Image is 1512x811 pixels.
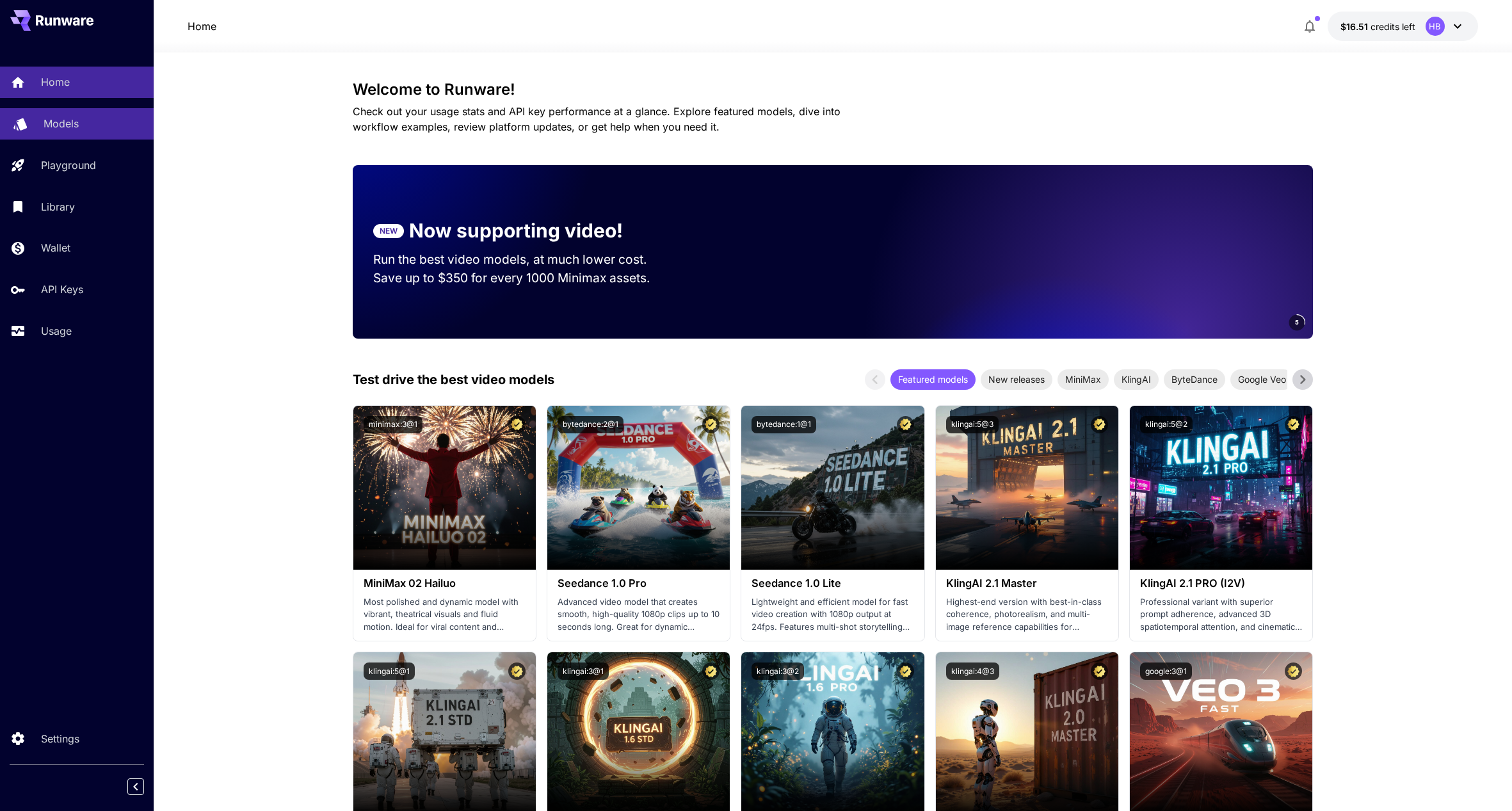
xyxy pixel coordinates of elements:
[409,216,623,245] p: Now supporting video!
[897,416,914,433] button: Certified Model – Vetted for best performance and includes a commercial license.
[373,269,672,287] p: Save up to $350 for every 1000 Minimax assets.
[137,775,154,798] div: Collapse sidebar
[127,778,144,795] button: Collapse sidebar
[364,662,415,680] button: klingai:5@1
[1140,662,1192,680] button: google:3@1
[741,406,924,570] img: alt
[890,369,976,390] div: Featured models
[1114,373,1159,386] span: KlingAI
[946,577,1108,590] h3: KlingAI 2.1 Master
[946,416,999,433] button: klingai:5@3
[188,19,216,34] a: Home
[946,596,1108,634] p: Highest-end version with best-in-class coherence, photorealism, and multi-image reference capabil...
[1230,373,1294,386] span: Google Veo
[558,416,623,433] button: bytedance:2@1
[353,81,1313,99] h3: Welcome to Runware!
[558,662,609,680] button: klingai:3@1
[41,240,70,255] p: Wallet
[1295,317,1299,327] span: 5
[353,370,554,389] p: Test drive the best video models
[752,416,816,433] button: bytedance:1@1
[702,662,720,680] button: Certified Model – Vetted for best performance and includes a commercial license.
[702,416,720,433] button: Certified Model – Vetted for best performance and includes a commercial license.
[1114,369,1159,390] div: KlingAI
[41,731,79,746] p: Settings
[1285,416,1302,433] button: Certified Model – Vetted for best performance and includes a commercial license.
[558,577,720,590] h3: Seedance 1.0 Pro
[547,406,730,570] img: alt
[188,19,216,34] nav: breadcrumb
[936,406,1118,570] img: alt
[1285,662,1302,680] button: Certified Model – Vetted for best performance and includes a commercial license.
[1130,406,1312,570] img: alt
[752,662,804,680] button: klingai:3@2
[1164,369,1225,390] div: ByteDance
[1140,596,1302,634] p: Professional variant with superior prompt adherence, advanced 3D spatiotemporal attention, and ci...
[1140,577,1302,590] h3: KlingAI 2.1 PRO (I2V)
[373,250,672,269] p: Run the best video models, at much lower cost.
[1140,416,1193,433] button: klingai:5@2
[44,116,79,131] p: Models
[1164,373,1225,386] span: ByteDance
[1091,416,1108,433] button: Certified Model – Vetted for best performance and includes a commercial license.
[1058,369,1109,390] div: MiniMax
[1230,369,1294,390] div: Google Veo
[1426,17,1445,36] div: HB
[364,416,422,433] button: minimax:3@1
[353,105,840,133] span: Check out your usage stats and API key performance at a glance. Explore featured models, dive int...
[752,596,913,634] p: Lightweight and efficient model for fast video creation with 1080p output at 24fps. Features mult...
[1340,20,1415,33] div: $16.50652
[41,157,96,173] p: Playground
[41,74,70,90] p: Home
[1328,12,1478,41] button: $16.50652HB
[41,323,72,339] p: Usage
[508,662,526,680] button: Certified Model – Vetted for best performance and includes a commercial license.
[508,416,526,433] button: Certified Model – Vetted for best performance and includes a commercial license.
[1371,21,1415,32] span: credits left
[1340,21,1371,32] span: $16.51
[1058,373,1109,386] span: MiniMax
[946,662,999,680] button: klingai:4@3
[897,662,914,680] button: Certified Model – Vetted for best performance and includes a commercial license.
[41,282,83,297] p: API Keys
[981,373,1052,386] span: New releases
[364,596,526,634] p: Most polished and dynamic model with vibrant, theatrical visuals and fluid motion. Ideal for vira...
[364,577,526,590] h3: MiniMax 02 Hailuo
[558,596,720,634] p: Advanced video model that creates smooth, high-quality 1080p clips up to 10 seconds long. Great f...
[41,199,75,214] p: Library
[752,577,913,590] h3: Seedance 1.0 Lite
[981,369,1052,390] div: New releases
[890,373,976,386] span: Featured models
[380,225,398,237] p: NEW
[353,406,536,570] img: alt
[1091,662,1108,680] button: Certified Model – Vetted for best performance and includes a commercial license.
